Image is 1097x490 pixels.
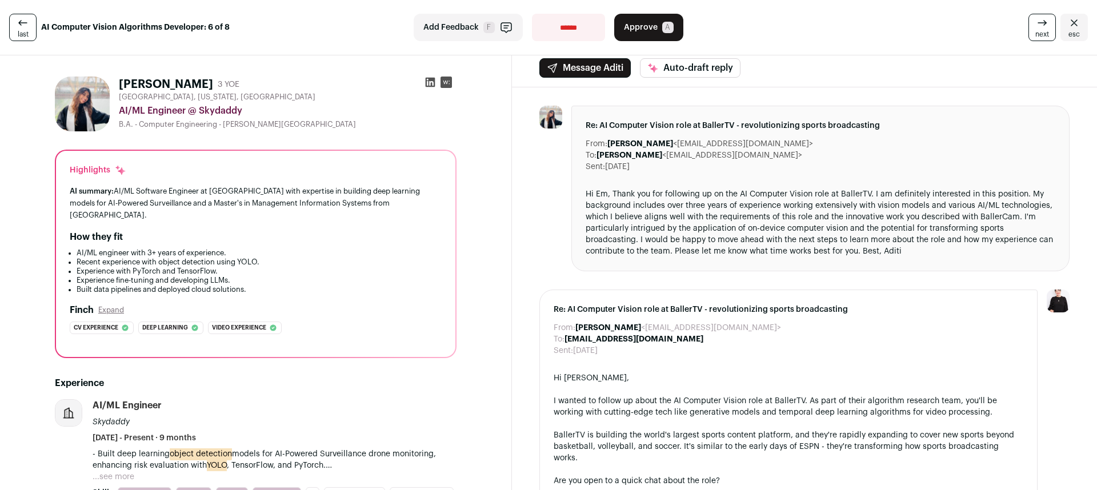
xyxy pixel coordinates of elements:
[575,322,781,334] dd: <[EMAIL_ADDRESS][DOMAIN_NAME]>
[640,58,740,78] button: Auto-draft reply
[554,475,1023,487] div: Are you open to a quick chat about the role?
[586,150,596,161] dt: To:
[596,150,802,161] dd: <[EMAIL_ADDRESS][DOMAIN_NAME]>
[1028,14,1056,41] a: next
[55,400,82,426] img: company-logo-placeholder-414d4e2ec0e2ddebbe968bf319fdfe5acfe0c9b87f798d344e800bc9a89632a0.png
[1060,14,1088,41] a: Close
[423,22,479,33] span: Add Feedback
[554,395,1023,418] div: I wanted to follow up about the AI Computer Vision role at BallerTV. As part of their algorithm r...
[74,322,118,334] span: Cv experience
[614,14,683,41] button: Approve A
[70,164,126,176] div: Highlights
[607,138,813,150] dd: <[EMAIL_ADDRESS][DOMAIN_NAME]>
[564,335,703,343] b: [EMAIL_ADDRESS][DOMAIN_NAME]
[662,22,674,33] span: A
[93,399,162,412] div: AI/ML Engineer
[142,322,188,334] span: Deep learning
[207,459,227,472] mark: YOLO
[98,306,124,315] button: Expand
[18,30,29,39] span: last
[93,418,130,426] span: Skydaddy
[605,161,630,172] dd: [DATE]
[554,322,575,334] dt: From:
[554,429,1023,464] div: BallerTV is building the world's largest sports content platform, and they're rapidly expanding t...
[624,22,658,33] span: Approve
[93,448,457,471] p: - Built deep learning models for AI-Powered Surveillance drone monitoring, enhancing risk evaluat...
[70,303,94,317] h2: Finch
[41,22,230,33] strong: AI Computer Vision Algorithms Developer: 6 of 8
[119,93,315,102] span: [GEOGRAPHIC_DATA], [US_STATE], [GEOGRAPHIC_DATA]
[93,471,134,483] button: ...see more
[77,248,442,258] li: AI/ML engineer with 3+ years of experience.
[70,187,114,195] span: AI summary:
[77,276,442,285] li: Experience fine-tuning and developing LLMs.
[77,267,442,276] li: Experience with PyTorch and TensorFlow.
[554,304,1023,315] span: Re: AI Computer Vision role at BallerTV - revolutionizing sports broadcasting
[575,324,641,332] b: [PERSON_NAME]
[539,106,562,128] img: 59cb3d6b6601a7eeb81ea490ea2b654bc98c69ba2338029f19990b8cf3ce9f26
[586,188,1055,257] div: Hi Em, Thank you for following up on the AI Computer Vision role at BallerTV. I am definitely int...
[93,432,196,444] span: [DATE] - Present · 9 months
[596,151,662,159] b: [PERSON_NAME]
[170,448,232,460] mark: object detection
[586,161,605,172] dt: Sent:
[1047,290,1070,312] img: 9240684-medium_jpg
[55,376,457,390] h2: Experience
[586,138,607,150] dt: From:
[573,345,598,356] dd: [DATE]
[607,140,673,148] b: [PERSON_NAME]
[586,120,1055,131] span: Re: AI Computer Vision role at BallerTV - revolutionizing sports broadcasting
[1035,30,1049,39] span: next
[119,77,213,93] h1: [PERSON_NAME]
[539,58,631,78] button: Message Aditi
[414,14,523,41] button: Add Feedback F
[70,185,442,221] div: AI/ML Software Engineer at [GEOGRAPHIC_DATA] with expertise in building deep learning models for ...
[119,104,457,118] div: AI/ML Engineer @ Skydaddy
[1068,30,1080,39] span: esc
[77,258,442,267] li: Recent experience with object detection using YOLO.
[554,334,564,345] dt: To:
[55,77,110,131] img: 59cb3d6b6601a7eeb81ea490ea2b654bc98c69ba2338029f19990b8cf3ce9f26
[70,230,123,244] h2: How they fit
[119,120,457,129] div: B.A. - Computer Engineering - [PERSON_NAME][GEOGRAPHIC_DATA]
[554,345,573,356] dt: Sent:
[218,79,239,90] div: 3 YOE
[9,14,37,41] a: last
[212,322,266,334] span: Video experience
[483,22,495,33] span: F
[77,285,442,294] li: Built data pipelines and deployed cloud solutions.
[554,372,1023,384] div: Hi [PERSON_NAME],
